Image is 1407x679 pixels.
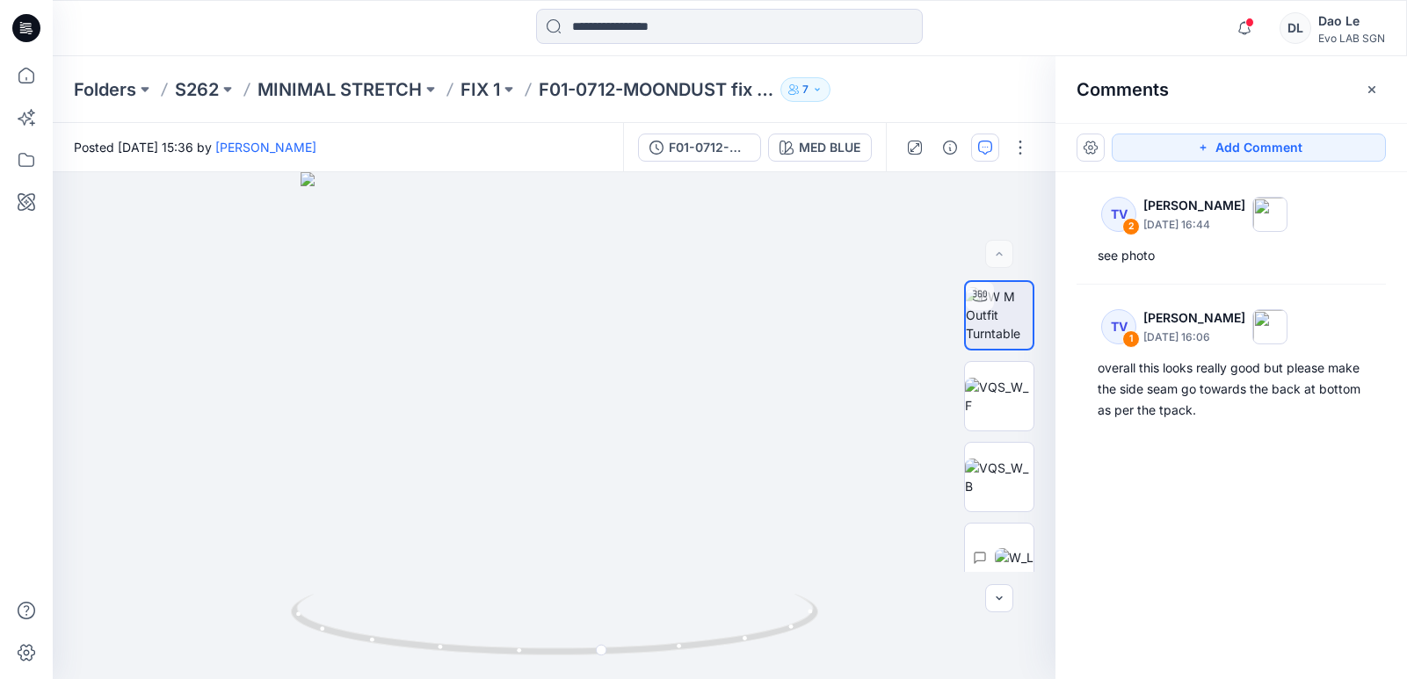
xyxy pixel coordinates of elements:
a: Folders [74,77,136,102]
button: Add Comment [1112,134,1386,162]
div: TV [1101,197,1136,232]
div: TV [1101,309,1136,344]
div: MED BLUE [799,138,860,157]
div: overall this looks really good but please make the side seam go towards the back at bottom as per... [1098,358,1365,421]
a: MINIMAL STRETCH [257,77,422,102]
p: F01-0712-MOONDUST fix WB75 [539,77,773,102]
div: Dao Le [1318,11,1385,32]
p: [PERSON_NAME] [1143,195,1245,216]
button: F01-0712-MOONDUST fix WB75 [638,134,761,162]
div: DL [1280,12,1311,44]
p: [DATE] 16:44 [1143,216,1245,234]
button: MED BLUE [768,134,872,162]
p: [PERSON_NAME] [1143,307,1245,329]
p: 7 [802,80,809,99]
a: [PERSON_NAME] [215,140,316,155]
div: 2 [1122,218,1140,235]
h2: Comments [1077,79,1169,100]
div: 1 [1122,330,1140,348]
img: W_L [995,548,1033,567]
span: Posted [DATE] 15:36 by [74,138,316,156]
div: F01-0712-MOONDUST fix WB75 [669,138,750,157]
img: VQS_W_B [965,459,1033,495]
p: [DATE] 16:06 [1143,329,1245,346]
img: VQS_W_F [965,378,1033,415]
img: BW M Outfit Turntable [966,287,1033,343]
a: S262 [175,77,219,102]
div: see photo [1098,245,1365,266]
button: 7 [780,77,830,102]
a: FIX 1 [461,77,500,102]
button: Details [936,134,964,162]
div: Evo LAB SGN [1318,32,1385,45]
